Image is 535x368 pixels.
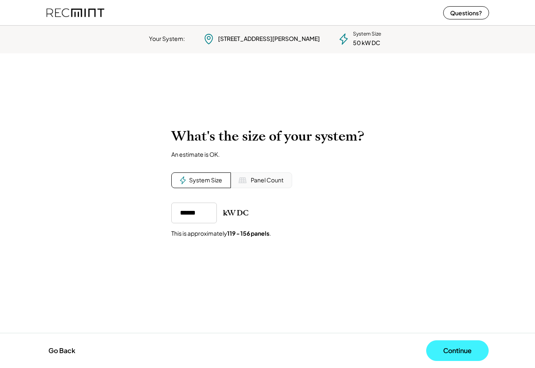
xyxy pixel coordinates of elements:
strong: 119 - 156 panels [227,229,269,237]
div: System Size [353,31,381,38]
div: This is approximately . [171,229,271,238]
div: [STREET_ADDRESS][PERSON_NAME] [218,35,320,43]
div: System Size [189,176,222,184]
button: Go Back [46,342,78,360]
button: Continue [426,340,489,361]
div: Your System: [149,35,185,43]
h2: What's the size of your system? [171,128,364,144]
div: Panel Count [251,176,283,184]
img: Solar%20Panel%20Icon%20%281%29.svg [238,176,247,184]
button: Questions? [443,6,489,19]
div: kW DC [223,208,249,218]
img: recmint-logotype%403x%20%281%29.jpeg [46,2,104,24]
div: An estimate is OK. [171,151,220,158]
div: 50 kW DC [353,39,380,47]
